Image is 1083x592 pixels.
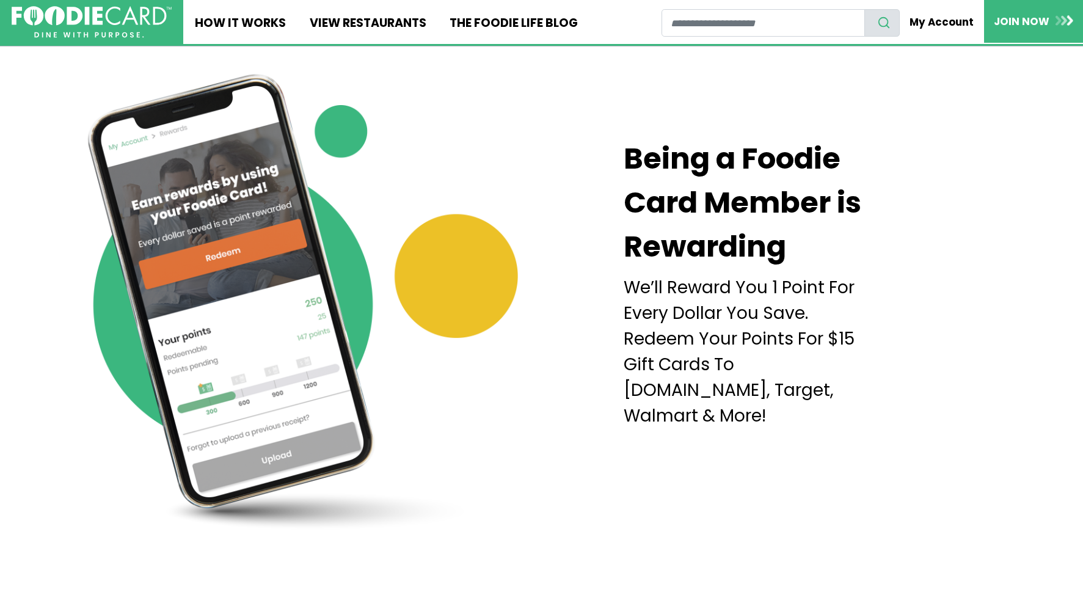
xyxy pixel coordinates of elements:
[624,137,868,269] h1: Being a Foodie Card Member is Rewarding
[12,6,172,38] img: FoodieCard; Eat, Drink, Save, Donate
[662,9,865,37] input: restaurant search
[900,9,984,35] a: My Account
[864,9,900,37] button: search
[624,275,877,429] p: We’ll Reward You 1 Point For Every Dollar You Save. Redeem Your Points For $15 Gift Cards To [DOM...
